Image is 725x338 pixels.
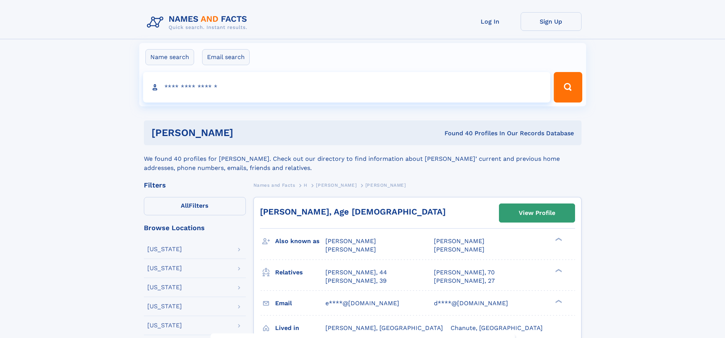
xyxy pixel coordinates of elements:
span: [PERSON_NAME] [316,183,357,188]
div: Filters [144,182,246,189]
a: Log In [460,12,521,31]
span: Chanute, [GEOGRAPHIC_DATA] [451,324,543,332]
a: [PERSON_NAME], 44 [325,268,387,277]
a: [PERSON_NAME], 70 [434,268,495,277]
h3: Email [275,297,325,310]
label: Filters [144,197,246,215]
a: [PERSON_NAME], Age [DEMOGRAPHIC_DATA] [260,207,446,216]
div: [US_STATE] [147,246,182,252]
a: [PERSON_NAME], 39 [325,277,387,285]
img: Logo Names and Facts [144,12,253,33]
a: Names and Facts [253,180,295,190]
span: [PERSON_NAME] [365,183,406,188]
h3: Relatives [275,266,325,279]
a: [PERSON_NAME], 27 [434,277,495,285]
h3: Lived in [275,322,325,335]
label: Name search [145,49,194,65]
span: [PERSON_NAME] [434,237,484,245]
div: We found 40 profiles for [PERSON_NAME]. Check out our directory to find information about [PERSON... [144,145,582,173]
input: search input [143,72,551,103]
a: H [304,180,308,190]
div: Browse Locations [144,224,246,231]
a: Sign Up [521,12,582,31]
span: [PERSON_NAME] [325,246,376,253]
div: View Profile [519,204,555,222]
div: ❯ [553,299,562,304]
span: H [304,183,308,188]
a: [PERSON_NAME] [316,180,357,190]
h1: [PERSON_NAME] [151,128,339,138]
span: [PERSON_NAME] [325,237,376,245]
span: All [181,202,189,209]
div: [US_STATE] [147,265,182,271]
div: [US_STATE] [147,322,182,328]
div: [US_STATE] [147,303,182,309]
label: Email search [202,49,250,65]
div: ❯ [553,237,562,242]
h3: Also known as [275,235,325,248]
span: [PERSON_NAME], [GEOGRAPHIC_DATA] [325,324,443,332]
button: Search Button [554,72,582,103]
div: [US_STATE] [147,284,182,290]
span: [PERSON_NAME] [434,246,484,253]
div: Found 40 Profiles In Our Records Database [339,129,574,138]
a: View Profile [499,204,575,222]
div: ❯ [553,268,562,273]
